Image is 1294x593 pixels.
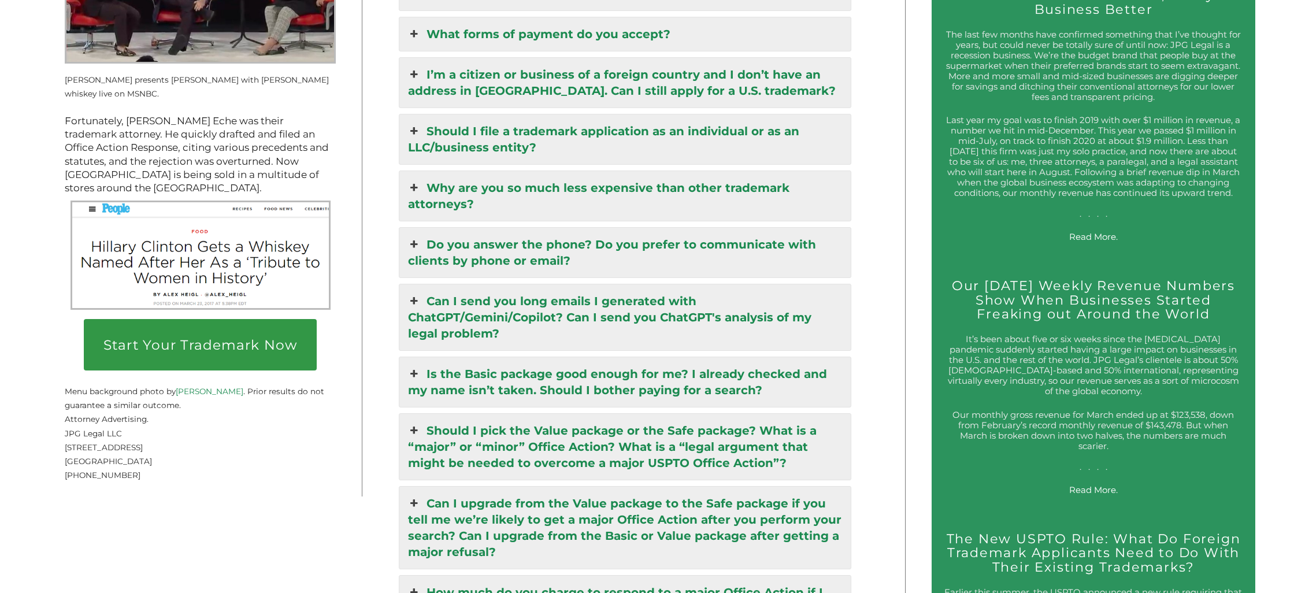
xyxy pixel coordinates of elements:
a: Is the Basic package good enough for me? I already checked and my name isn’t taken. Should I both... [399,357,851,407]
small: Menu background photo by . Prior results do not guarantee a similar outcome. [65,373,324,410]
a: Do you answer the phone? Do you prefer to communicate with clients by phone or email? [399,228,851,277]
p: It’s been about five or six weeks since the [MEDICAL_DATA] pandemic suddenly started having a lar... [944,334,1242,396]
a: Can I send you long emails I generated with ChatGPT/Gemini/Copilot? Can I send you ChatGPT's anal... [399,284,851,350]
span: [PHONE_NUMBER] [65,470,140,480]
small: [PERSON_NAME] presents [PERSON_NAME] with [PERSON_NAME] whiskey live on MSNBC. [65,75,329,98]
a: Can I upgrade from the Value package to the Safe package if you tell me we’re likely to get a maj... [399,487,851,569]
p: Our monthly gross revenue for March ended up at $123,538, down from February’s record monthly rev... [944,410,1242,472]
a: I’m a citizen or business of a foreign country and I don’t have an address in [GEOGRAPHIC_DATA]. ... [399,58,851,108]
a: Our [DATE] Weekly Revenue Numbers Show When Businesses Started Freaking out Around the World [952,277,1235,322]
span: [GEOGRAPHIC_DATA] [65,457,152,466]
span: Attorney Advertising. [65,414,149,424]
a: What forms of payment do you accept? [399,17,851,51]
a: Why are you so much less expensive than other trademark attorneys? [399,171,851,221]
p: Last year my goal was to finish 2019 with over $1 million in revenue, a number we hit in mid-Dece... [944,115,1242,219]
a: The New USPTO Rule: What Do Foreign Trademark Applicants Need to Do With Their Existing Trademarks? [947,531,1241,575]
a: Read More. [1069,484,1118,495]
a: Read More. [1069,231,1118,242]
a: Should I file a trademark application as an individual or as an LLC/business entity? [399,114,851,164]
span: [STREET_ADDRESS] [65,443,143,452]
a: Start Your Trademark Now [84,319,317,370]
a: [PERSON_NAME] [176,387,243,396]
p: Fortunately, [PERSON_NAME] Eche was their trademark attorney. He quickly drafted and filed an Off... [65,114,336,195]
img: Rodham Rye People Screenshot [71,201,331,310]
p: The last few months have confirmed something that I’ve thought for years, but could never be tota... [944,29,1242,102]
a: Should I pick the Value package or the Safe package? What is a “major” or “minor” Office Action? ... [399,414,851,480]
span: JPG Legal LLC [65,429,122,438]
